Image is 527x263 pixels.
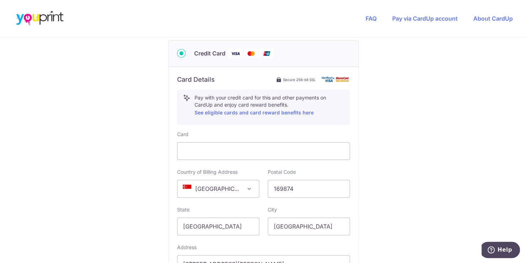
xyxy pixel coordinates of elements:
label: Card [177,131,188,138]
a: Pay via CardUp account [392,15,458,22]
p: Pay with your credit card for this and other payments on CardUp and enjoy card reward benefits. [195,94,344,117]
a: See eligible cards and card reward benefits here [195,109,314,116]
img: Mastercard [244,49,258,58]
h6: Card Details [177,75,215,84]
img: Union Pay [260,49,274,58]
label: Country of Billing Address [177,168,238,176]
label: Postal Code [268,168,296,176]
span: Singapore [177,180,259,197]
div: Credit Card Visa Mastercard Union Pay [177,49,350,58]
label: State [177,206,190,213]
span: Secure 256-bit SSL [283,77,316,82]
label: Address [177,244,197,251]
span: Singapore [177,180,259,198]
img: card secure [321,76,350,82]
input: Example 123456 [268,180,350,198]
img: Visa [228,49,243,58]
iframe: Opens a widget where you can find more information [481,242,520,259]
a: About CardUp [473,15,513,22]
a: FAQ [366,15,377,22]
label: City [268,206,277,213]
span: Credit Card [194,49,225,58]
iframe: Secure card payment input frame [183,147,344,155]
